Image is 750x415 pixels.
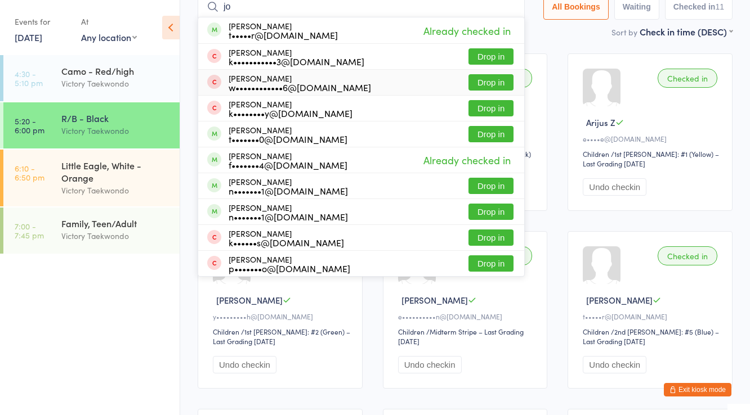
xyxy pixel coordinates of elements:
[229,30,338,39] div: t•••••r@[DOMAIN_NAME]
[229,74,371,92] div: [PERSON_NAME]
[15,69,43,87] time: 4:30 - 5:10 pm
[229,151,347,169] div: [PERSON_NAME]
[468,204,514,220] button: Drop in
[583,327,609,336] div: Children
[468,48,514,65] button: Drop in
[583,327,719,346] span: / 2nd [PERSON_NAME]: #5 (Blue) – Last Grading [DATE]
[229,83,371,92] div: w••••••••••••6@[DOMAIN_NAME]
[61,77,170,90] div: Victory Taekwondo
[586,116,615,128] span: Arijus Z
[468,178,514,194] button: Drop in
[229,203,348,221] div: [PERSON_NAME]
[229,186,348,195] div: n•••••••1@[DOMAIN_NAME]
[583,178,646,196] button: Undo checkin
[81,12,137,31] div: At
[61,112,170,124] div: R/B - Black
[15,164,44,182] time: 6:10 - 6:50 pm
[611,26,637,38] label: Sort by
[3,150,180,206] a: 6:10 -6:50 pmLittle Eagle, White - OrangeVictory Taekwondo
[229,229,344,247] div: [PERSON_NAME]
[213,327,350,346] span: / 1st [PERSON_NAME]: #2 (Green) – Last Grading [DATE]
[15,222,44,240] time: 7:00 - 7:45 pm
[398,312,536,321] div: e••••••••••n@[DOMAIN_NAME]
[61,124,170,137] div: Victory Taekwondo
[421,150,514,170] span: Already checked in
[583,149,719,168] span: / 1st [PERSON_NAME]: #1 (Yellow) – Last Grading [DATE]
[213,327,239,336] div: Children
[229,57,364,66] div: k•••••••••••3@[DOMAIN_NAME]
[229,177,348,195] div: [PERSON_NAME]
[583,134,721,143] div: e••••e@[DOMAIN_NAME]
[213,356,276,373] button: Undo checkin
[586,294,653,306] span: [PERSON_NAME]
[583,312,721,321] div: t•••••r@[DOMAIN_NAME]
[421,21,514,40] span: Already checked in
[81,31,137,43] div: Any location
[229,21,338,39] div: [PERSON_NAME]
[468,126,514,142] button: Drop in
[468,74,514,91] button: Drop in
[213,312,351,321] div: y•••••••••h@[DOMAIN_NAME]
[61,159,170,184] div: Little Eagle, White - Orange
[229,48,364,66] div: [PERSON_NAME]
[468,100,514,116] button: Drop in
[61,217,170,229] div: Family, Teen/Adult
[468,255,514,272] button: Drop in
[229,134,347,143] div: t•••••••0@[DOMAIN_NAME]
[229,264,350,273] div: p•••••••o@[DOMAIN_NAME]
[401,294,468,306] span: [PERSON_NAME]
[664,383,731,396] button: Exit kiosk mode
[3,102,180,148] a: 5:20 -6:00 pmR/B - BlackVictory Taekwondo
[229,160,347,169] div: f•••••••4@[DOMAIN_NAME]
[15,12,70,31] div: Events for
[583,356,646,373] button: Undo checkin
[229,109,352,118] div: k••••••••y@[DOMAIN_NAME]
[3,207,180,254] a: 7:00 -7:45 pmFamily, Teen/AdultVictory Taekwondo
[398,356,462,373] button: Undo checkin
[658,246,717,265] div: Checked in
[468,229,514,246] button: Drop in
[229,255,350,273] div: [PERSON_NAME]
[640,25,733,38] div: Check in time (DESC)
[61,229,170,242] div: Victory Taekwondo
[715,2,724,11] div: 11
[15,116,44,134] time: 5:20 - 6:00 pm
[15,31,42,43] a: [DATE]
[398,327,425,336] div: Children
[229,125,347,143] div: [PERSON_NAME]
[229,100,352,118] div: [PERSON_NAME]
[398,327,524,346] span: / Midterm Stripe – Last Grading [DATE]
[658,69,717,88] div: Checked in
[61,65,170,77] div: Camo - Red/high
[583,149,609,159] div: Children
[61,184,170,197] div: Victory Taekwondo
[3,55,180,101] a: 4:30 -5:10 pmCamo - Red/highVictory Taekwondo
[229,212,348,221] div: n•••••••1@[DOMAIN_NAME]
[216,294,283,306] span: [PERSON_NAME]
[229,238,344,247] div: k••••••s@[DOMAIN_NAME]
